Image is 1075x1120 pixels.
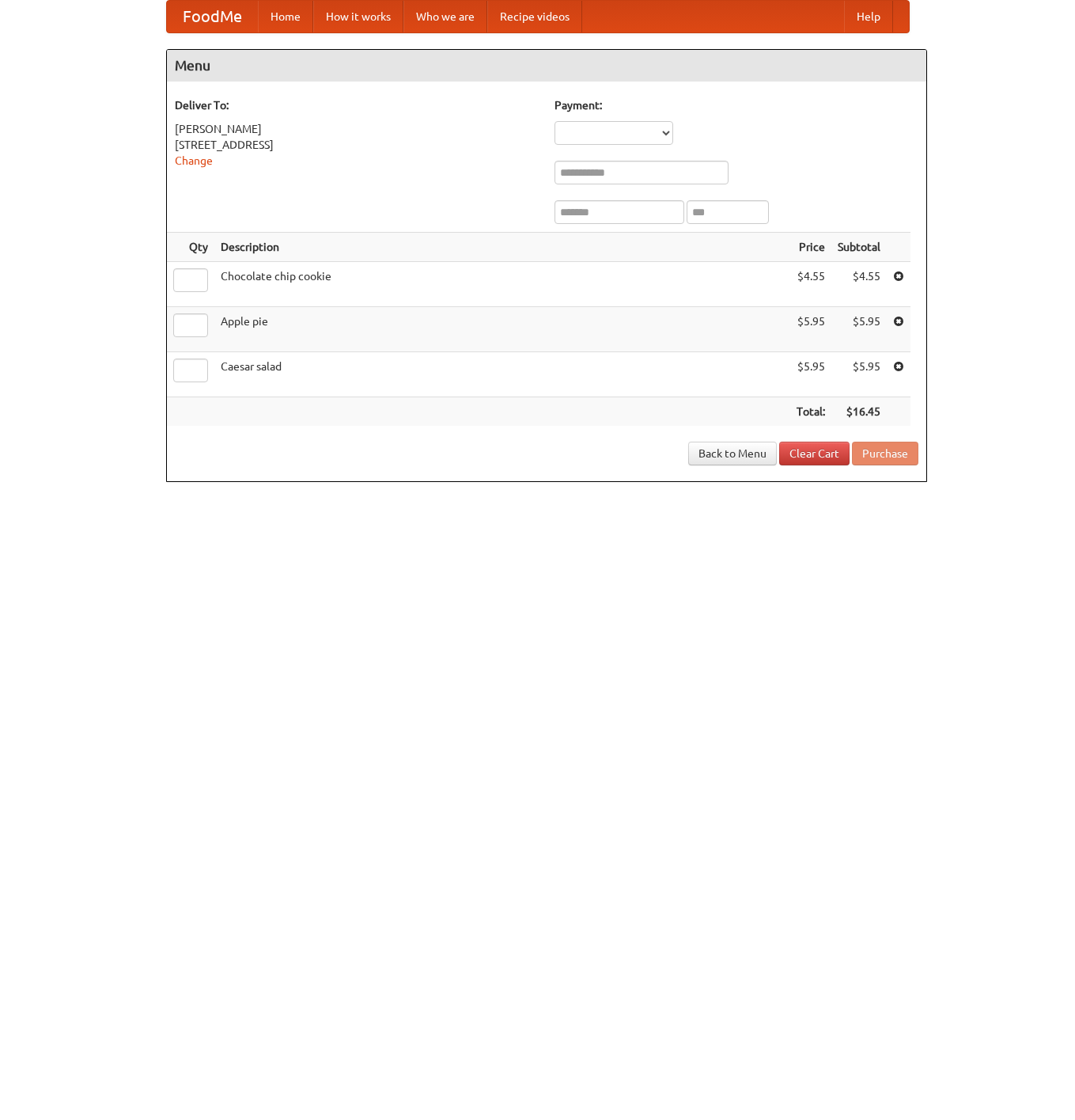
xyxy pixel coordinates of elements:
[790,397,831,427] th: Total:
[790,233,831,262] th: Price
[313,1,403,32] a: How it works
[790,307,831,352] td: $5.95
[688,442,777,465] a: Back to Menu
[790,352,831,397] td: $5.95
[852,442,918,465] button: Purchase
[175,121,539,137] div: [PERSON_NAME]
[175,97,539,113] h5: Deliver To:
[167,50,926,82] h4: Menu
[214,262,790,307] td: Chocolate chip cookie
[214,352,790,397] td: Caesar salad
[779,442,850,465] a: Clear Cart
[167,1,258,32] a: FoodMe
[844,1,893,32] a: Help
[831,397,887,427] th: $16.45
[258,1,313,32] a: Home
[214,233,790,262] th: Description
[831,233,887,262] th: Subtotal
[555,97,918,113] h5: Payment:
[831,307,887,352] td: $5.95
[831,352,887,397] td: $5.95
[487,1,582,32] a: Recipe videos
[790,262,831,307] td: $4.55
[175,154,213,167] a: Change
[403,1,487,32] a: Who we are
[831,262,887,307] td: $4.55
[175,137,539,153] div: [STREET_ADDRESS]
[214,307,790,352] td: Apple pie
[167,233,214,262] th: Qty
